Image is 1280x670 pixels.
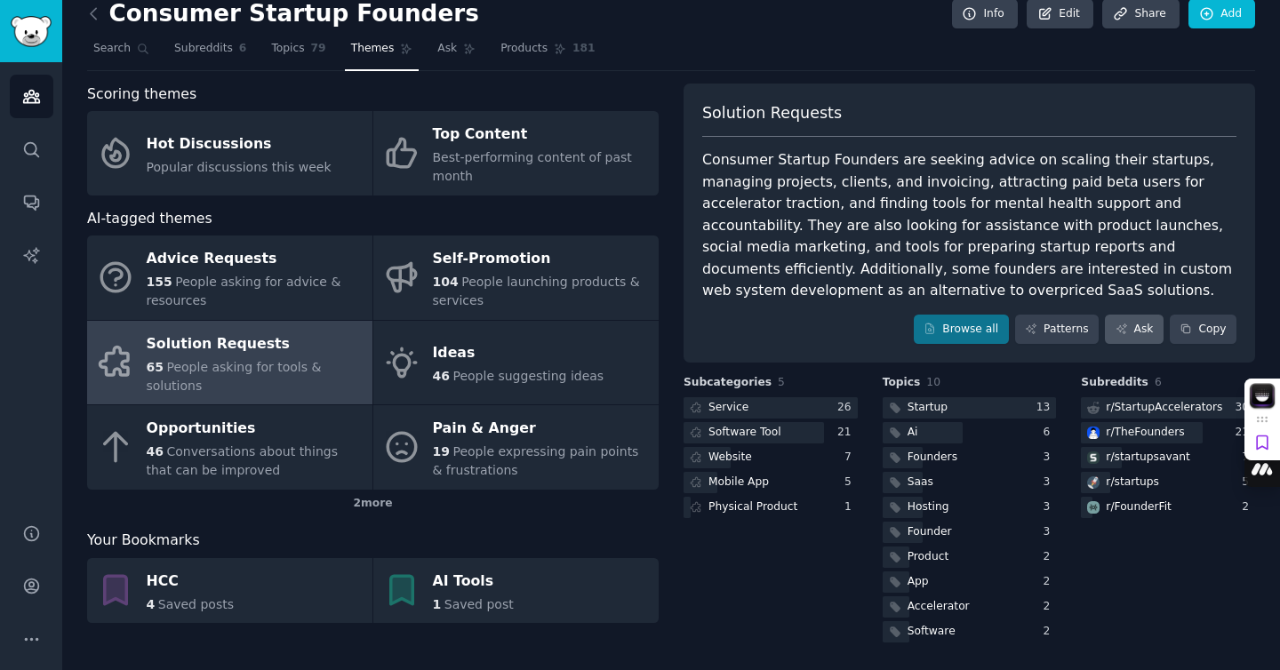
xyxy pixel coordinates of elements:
div: Software [908,624,956,640]
span: Scoring themes [87,84,196,106]
div: Product [908,549,949,565]
a: TheFoundersr/TheFounders21 [1081,422,1255,444]
span: 10 [926,376,940,388]
span: Saved posts [158,597,234,611]
div: Solution Requests [147,330,364,358]
div: r/ startupsavant [1106,450,1189,466]
a: Website7 [684,447,858,469]
a: Opportunities46Conversations about things that can be improved [87,405,372,490]
div: Service [708,400,748,416]
div: Hot Discussions [147,130,332,158]
span: Best-performing content of past month [433,150,632,183]
a: Software Tool21 [684,422,858,444]
a: Hosting3 [883,497,1057,519]
a: Hot DiscussionsPopular discussions this week [87,111,372,195]
div: AI Tools [433,567,514,595]
div: 7 [1242,450,1255,466]
div: r/ FounderFit [1106,499,1172,515]
div: Ideas [433,339,604,368]
div: 7 [844,450,858,466]
div: r/ StartupAccelerators [1106,400,1222,416]
a: Products181 [494,35,601,71]
span: Topics [883,375,921,391]
div: 3 [1044,450,1057,466]
span: 104 [433,275,459,289]
div: Mobile App [708,475,769,491]
span: Subreddits [1081,375,1148,391]
a: Product2 [883,546,1057,569]
a: Themes [345,35,420,71]
img: startupsavant [1087,451,1100,464]
a: Accelerator2 [883,596,1057,618]
div: Accelerator [908,599,970,615]
div: Founder [908,524,952,540]
img: TheFounders [1087,427,1100,439]
a: Ideas46People suggesting ideas [373,321,659,405]
span: AI-tagged themes [87,208,212,230]
span: Your Bookmarks [87,530,200,552]
span: 1 [433,597,442,611]
div: 3 [1044,524,1057,540]
div: Software Tool [708,425,781,441]
span: 5 [778,376,785,388]
a: r/StartupAccelerators30 [1081,397,1255,419]
span: 19 [433,444,450,459]
a: Ask [1105,315,1164,345]
a: Subreddits6 [168,35,252,71]
a: Topics79 [265,35,332,71]
div: Hosting [908,499,949,515]
span: 46 [433,369,450,383]
div: 26 [837,400,858,416]
a: Ask [431,35,482,71]
span: 79 [311,41,326,57]
div: Self-Promotion [433,245,650,274]
a: Pain & Anger19People expressing pain points & frustrations [373,405,659,490]
div: Website [708,450,752,466]
a: Ai6 [883,422,1057,444]
span: Solution Requests [702,102,842,124]
span: 46 [147,444,164,459]
div: 3 [1044,499,1057,515]
button: Copy [1170,315,1236,345]
a: AI Tools1Saved post [373,558,659,624]
span: People expressing pain points & frustrations [433,444,639,477]
div: HCC [147,567,234,595]
span: 155 [147,275,172,289]
span: Subreddits [174,41,233,57]
a: App2 [883,571,1057,594]
div: 2 [1044,599,1057,615]
img: GummySearch logo [11,16,52,47]
div: Physical Product [708,499,797,515]
a: Physical Product1 [684,497,858,519]
span: 6 [239,41,247,57]
a: Software2 [883,621,1057,643]
span: Themes [351,41,395,57]
a: Advice Requests155People asking for advice & resources [87,235,372,320]
div: Saas [908,475,933,491]
span: Ask [437,41,457,57]
span: People suggesting ideas [452,369,604,383]
div: 1 [844,499,858,515]
a: Search [87,35,156,71]
img: FounderFit [1087,501,1100,514]
span: Conversations about things that can be improved [147,444,338,477]
div: 6 [1044,425,1057,441]
span: Popular discussions this week [147,160,332,174]
span: Saved post [444,597,514,611]
div: 2 [1044,574,1057,590]
span: 4 [147,597,156,611]
div: 21 [837,425,858,441]
a: HCC4Saved posts [87,558,372,624]
span: People asking for tools & solutions [147,360,322,393]
a: Top ContentBest-performing content of past month [373,111,659,195]
div: 30 [1235,400,1255,416]
div: Consumer Startup Founders are seeking advice on scaling their startups, managing projects, client... [702,149,1236,302]
a: Self-Promotion104People launching products & services [373,235,659,320]
span: 181 [572,41,596,57]
a: Saas3 [883,472,1057,494]
span: 6 [1155,376,1162,388]
a: startupsr/startups5 [1081,472,1255,494]
span: Topics [271,41,304,57]
div: 2 [1044,624,1057,640]
div: Pain & Anger [433,415,650,443]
